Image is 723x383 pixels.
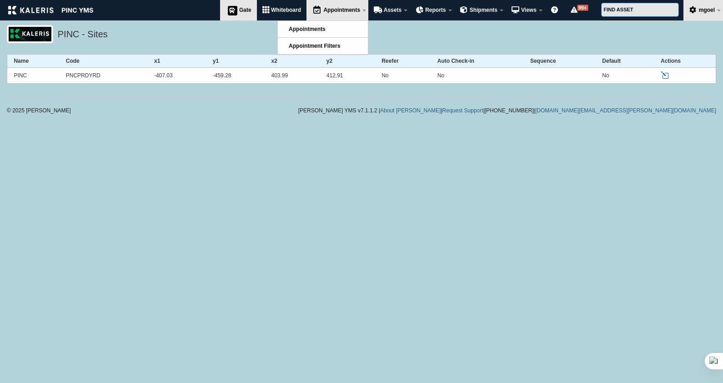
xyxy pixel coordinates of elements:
[431,68,523,84] td: No
[298,108,716,113] div: [PERSON_NAME] YMS v7.1.1.2 | | | |
[7,55,60,68] th: Name
[485,107,534,114] span: [PHONE_NUMBER]
[7,25,53,43] img: logo_pnc-prd.png
[699,7,715,13] span: mgoel
[577,5,588,11] span: 99+
[442,107,483,114] a: Request Support
[206,68,265,84] td: -459.28
[523,55,595,68] th: Sequence
[375,68,431,84] td: No
[148,68,206,84] td: -407.03
[239,7,251,13] span: Gate
[265,55,320,68] th: x2
[320,68,375,84] td: 412.91
[425,7,446,13] span: Reports
[289,43,340,49] span: Appointment Filters
[289,26,326,32] span: Appointments
[206,55,265,68] th: y1
[535,107,716,114] a: [DOMAIN_NAME][EMAIL_ADDRESS][PERSON_NAME][DOMAIN_NAME]
[601,3,679,17] input: FIND ASSET
[596,55,654,68] th: Default
[323,7,360,13] span: Appointments
[521,7,537,13] span: Views
[148,55,206,68] th: x1
[431,55,523,68] th: Auto Check-in
[661,71,671,80] a: Edit
[271,7,301,13] span: Whiteboard
[384,7,402,13] span: Assets
[58,28,712,43] h5: PINC - Sites
[320,55,375,68] th: y2
[654,55,716,68] th: Actions
[596,68,654,84] td: No
[59,55,147,68] th: Code
[7,68,60,84] td: PINC
[470,7,497,13] span: Shipments
[59,68,147,84] td: PNCPRDYRD
[265,68,320,84] td: 403.99
[8,6,93,15] img: kaleris_pinc-9d9452ea2abe8761a8e09321c3823821456f7e8afc7303df8a03059e807e3f55.png
[375,55,431,68] th: Reefer
[380,107,441,114] a: About [PERSON_NAME]
[7,108,184,113] div: © 2025 [PERSON_NAME]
